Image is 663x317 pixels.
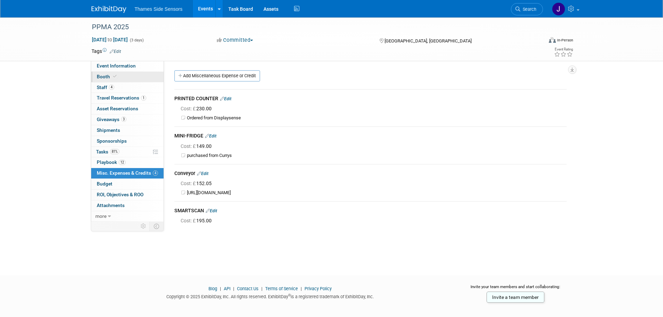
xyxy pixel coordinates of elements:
a: Asset Reservations [91,104,164,114]
a: Edit [206,208,217,213]
span: ROI, Objectives & ROO [97,192,143,197]
td: [URL][DOMAIN_NAME] [187,190,567,196]
img: Format-Inperson.png [549,37,556,43]
span: (3 days) [129,38,144,42]
a: Edit [205,134,216,138]
span: | [260,286,264,291]
a: Sponsorships [91,136,164,146]
div: SMARTSCAN [174,207,567,215]
span: more [95,213,106,219]
span: 4 [109,85,114,90]
span: Giveaways [97,117,126,122]
a: Tasks81% [91,147,164,157]
span: Cost: £ [181,218,196,223]
a: Terms of Service [265,286,298,291]
span: 230.00 [181,106,214,111]
span: Cost: £ [181,181,196,186]
a: Budget [91,179,164,189]
span: 12 [119,160,126,165]
span: 1 [141,95,146,101]
a: Edit [220,96,231,101]
div: PPMA 2025 [89,21,532,33]
div: Conveyor [174,170,567,178]
a: Privacy Policy [305,286,332,291]
div: Event Rating [554,48,573,51]
span: | [299,286,303,291]
span: 149.00 [181,143,214,149]
span: Search [520,7,536,12]
span: Cost: £ [181,143,196,149]
span: Attachments [97,203,125,208]
span: Booth [97,74,118,79]
td: Personalize Event Tab Strip [137,222,150,231]
a: Playbook12 [91,157,164,168]
button: Committed [214,37,256,44]
span: Staff [97,85,114,90]
a: Invite a team member [487,292,544,303]
span: Misc. Expenses & Credits [97,170,158,176]
span: 3 [121,117,126,122]
a: Shipments [91,125,164,136]
span: 195.00 [181,218,214,223]
div: Copyright © 2025 ExhibitDay, Inc. All rights reserved. ExhibitDay is a registered trademark of Ex... [92,292,449,300]
span: | [231,286,236,291]
div: Event Format [502,36,574,47]
a: Edit [197,171,208,176]
span: Budget [97,181,112,187]
sup: ® [288,293,291,297]
a: Edit [110,49,121,54]
a: Search [511,3,543,15]
div: MINI-FRIDGE [174,132,567,141]
a: Attachments [91,200,164,211]
td: Tags [92,48,121,55]
div: Invite your team members and start collaborating: [459,284,572,294]
span: Travel Reservations [97,95,146,101]
a: API [224,286,230,291]
div: In-Person [557,38,573,43]
span: 81% [110,149,119,154]
span: Cost: £ [181,106,196,111]
a: Contact Us [237,286,259,291]
td: purchased from Currys [187,153,567,159]
a: more [91,211,164,222]
img: James Netherway [552,2,565,16]
span: Tasks [96,149,119,154]
a: Giveaways3 [91,114,164,125]
span: 4 [153,171,158,176]
a: Staff4 [91,82,164,93]
span: [GEOGRAPHIC_DATA], [GEOGRAPHIC_DATA] [385,38,472,43]
div: PRINTED COUNTER [174,95,567,103]
span: | [218,286,223,291]
span: to [106,37,113,42]
a: Add Miscellaneous Expense or Credit [174,70,260,81]
span: 152.05 [181,181,214,186]
span: [DATE] [DATE] [92,37,128,43]
span: Asset Reservations [97,106,138,111]
span: Event Information [97,63,136,69]
a: Booth [91,72,164,82]
a: Event Information [91,61,164,71]
span: Shipments [97,127,120,133]
span: Playbook [97,159,126,165]
td: Ordered from Displaysense [187,115,567,121]
img: ExhibitDay [92,6,126,13]
a: Travel Reservations1 [91,93,164,103]
a: Blog [208,286,217,291]
i: Booth reservation complete [113,74,117,78]
a: ROI, Objectives & ROO [91,190,164,200]
span: Sponsorships [97,138,127,144]
td: Toggle Event Tabs [149,222,164,231]
a: Misc. Expenses & Credits4 [91,168,164,179]
span: Thames Side Sensors [135,6,183,12]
